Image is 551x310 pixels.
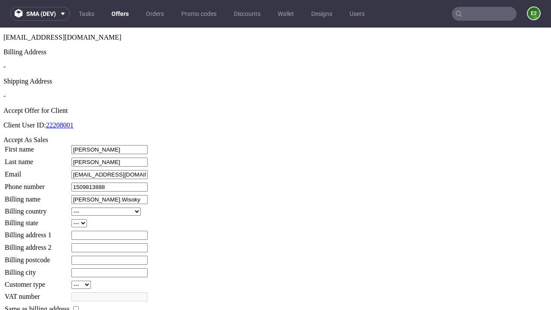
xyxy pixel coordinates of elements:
[4,167,70,177] td: Billing name
[344,7,370,21] a: Users
[4,117,70,127] td: First name
[176,7,222,21] a: Promo codes
[4,130,70,139] td: Last name
[3,108,548,116] div: Accept As Sales
[306,7,337,21] a: Designs
[3,94,548,102] p: Client User ID:
[528,7,540,19] figcaption: e2
[4,277,70,286] td: Same as billing address
[26,11,56,17] span: sma (dev)
[3,21,548,28] div: Billing Address
[3,50,548,58] div: Shipping Address
[4,253,70,262] td: Customer type
[106,7,134,21] a: Offers
[4,191,70,200] td: Billing state
[272,7,299,21] a: Wallet
[229,7,266,21] a: Discounts
[4,155,70,164] td: Phone number
[4,264,70,274] td: VAT number
[4,180,70,189] td: Billing country
[4,215,70,225] td: Billing address 2
[4,203,70,213] td: Billing address 1
[4,240,70,250] td: Billing city
[10,7,70,21] button: sma (dev)
[4,142,70,152] td: Email
[3,6,121,13] span: [EMAIL_ADDRESS][DOMAIN_NAME]
[3,65,6,72] span: -
[3,79,548,87] div: Accept Offer for Client
[141,7,169,21] a: Orders
[74,7,99,21] a: Tasks
[4,228,70,238] td: Billing postcode
[3,35,6,43] span: -
[46,94,74,101] a: 22208001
